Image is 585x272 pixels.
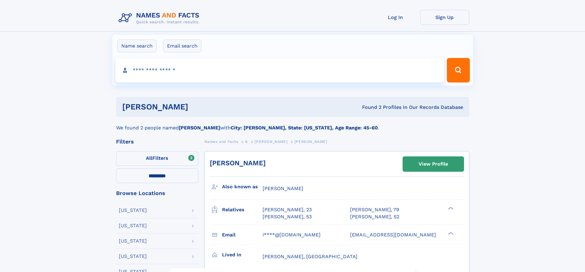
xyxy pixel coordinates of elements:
[263,254,357,259] span: [PERSON_NAME], [GEOGRAPHIC_DATA]
[119,239,147,243] div: [US_STATE]
[245,138,248,145] a: B
[122,103,275,111] h1: [PERSON_NAME]
[231,125,378,131] b: City: [PERSON_NAME], State: [US_STATE], Age Range: 45-60
[350,206,399,213] a: [PERSON_NAME], 79
[117,40,157,52] label: Name search
[294,140,327,144] span: [PERSON_NAME]
[263,206,312,213] a: [PERSON_NAME], 23
[419,157,448,171] div: View Profile
[350,232,436,238] span: [EMAIL_ADDRESS][DOMAIN_NAME]
[116,139,198,144] div: Filters
[350,213,399,220] a: [PERSON_NAME], 52
[263,186,303,191] span: [PERSON_NAME]
[245,140,248,144] span: B
[447,231,454,235] div: ❯
[116,117,469,132] div: We found 2 people named with .
[119,223,147,228] div: [US_STATE]
[447,58,470,82] button: Search Button
[263,213,312,220] a: [PERSON_NAME], 53
[119,208,147,213] div: [US_STATE]
[255,138,287,145] a: [PERSON_NAME]
[163,40,201,52] label: Email search
[222,250,263,260] h3: Lived in
[146,155,152,161] span: All
[275,104,463,111] div: Found 2 Profiles In Our Records Database
[447,206,454,210] div: ❯
[420,10,469,25] a: Sign Up
[119,254,147,259] div: [US_STATE]
[115,58,444,82] input: search input
[222,182,263,192] h3: Also known as
[205,138,238,145] a: Names and Facts
[116,151,198,166] label: Filters
[116,10,205,26] img: Logo Names and Facts
[210,159,266,167] a: [PERSON_NAME]
[403,157,464,171] a: View Profile
[116,190,198,196] div: Browse Locations
[371,10,420,25] a: Log In
[255,140,287,144] span: [PERSON_NAME]
[222,230,263,240] h3: Email
[179,125,220,131] b: [PERSON_NAME]
[222,205,263,215] h3: Relatives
